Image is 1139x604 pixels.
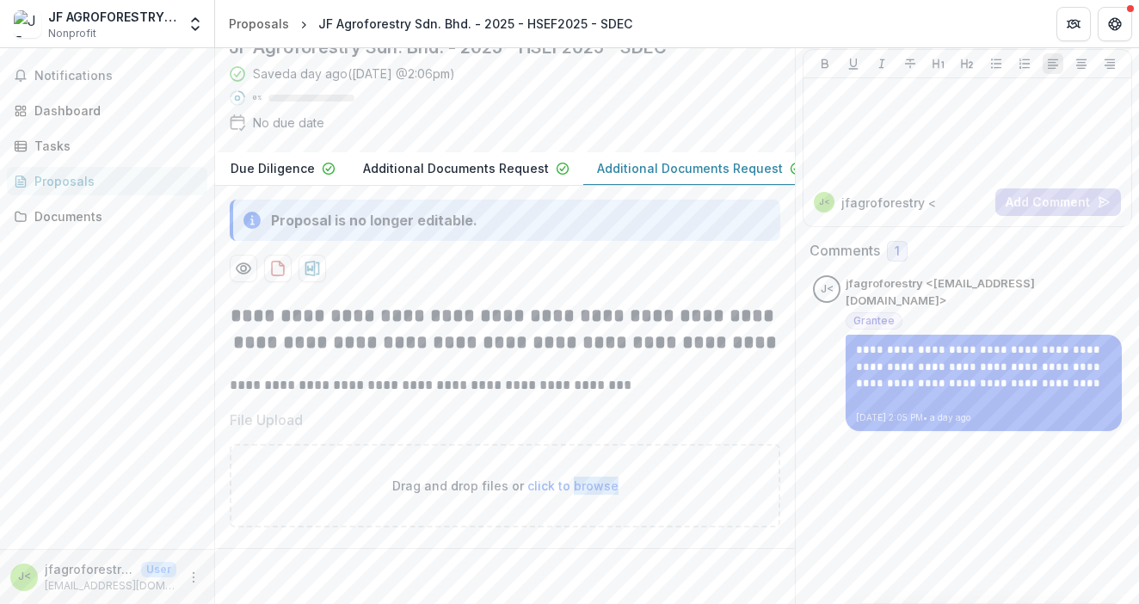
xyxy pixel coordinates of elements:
button: download-proposal [264,255,292,282]
span: 1 [895,244,900,259]
p: jfagroforestry < [841,194,936,212]
nav: breadcrumb [222,11,639,36]
a: Dashboard [7,96,207,125]
span: Grantee [853,315,895,327]
p: Additional Documents Request [363,159,549,177]
button: Open entity switcher [183,7,207,41]
div: Dashboard [34,102,194,120]
div: No due date [253,114,324,132]
button: Partners [1056,7,1091,41]
button: Notifications [7,62,207,89]
div: jfagroforestry <jfagroforestry@gmail.com> [18,571,31,582]
h2: Comments [810,243,880,259]
span: click to browse [527,478,619,493]
p: jfagroforestry <[EMAIL_ADDRESS][DOMAIN_NAME]> [846,275,1122,309]
a: Tasks [7,132,207,160]
button: Ordered List [1014,53,1035,74]
button: Bullet List [986,53,1007,74]
div: Proposal is no longer editable. [271,210,477,231]
button: Align Right [1099,53,1120,74]
button: Underline [843,53,864,74]
img: JF AGROFORESTRY SDN. BHD. [14,10,41,38]
p: [DATE] 2:05 PM • a day ago [856,411,1111,424]
button: More [183,567,204,588]
div: jfagroforestry <jfagroforestry@gmail.com> [819,198,830,206]
span: Nonprofit [48,26,96,41]
div: jfagroforestry <jfagroforestry@gmail.com> [821,284,834,295]
div: Proposals [34,172,194,190]
button: Bold [815,53,835,74]
p: Drag and drop files or [392,477,619,495]
button: Italicize [871,53,892,74]
a: Documents [7,202,207,231]
div: JF AGROFORESTRY SDN. BHD. [48,8,176,26]
p: Additional Documents Request [597,159,783,177]
button: Heading 2 [957,53,977,74]
div: JF Agroforestry Sdn. Bhd. - 2025 - HSEF2025 - SDEC [318,15,632,33]
p: jfagroforestry <[EMAIL_ADDRESS][DOMAIN_NAME]> [45,560,134,578]
div: Saved a day ago ( [DATE] @ 2:06pm ) [253,65,455,83]
button: download-proposal [299,255,326,282]
button: Get Help [1098,7,1132,41]
p: Due Diligence [231,159,315,177]
a: Proposals [7,167,207,195]
button: Align Left [1043,53,1063,74]
button: Heading 1 [928,53,949,74]
p: File Upload [230,410,303,430]
div: Tasks [34,137,194,155]
p: User [141,562,176,577]
button: Add Comment [995,188,1121,216]
div: Documents [34,207,194,225]
a: Proposals [222,11,296,36]
button: Align Center [1071,53,1092,74]
p: 0 % [253,92,262,104]
div: Proposals [229,15,289,33]
button: Strike [900,53,920,74]
p: [EMAIL_ADDRESS][DOMAIN_NAME] [45,578,176,594]
span: Notifications [34,69,200,83]
button: Preview f12ed8fa-d937-4979-ac51-53622c92efe1-4.pdf [230,255,257,282]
